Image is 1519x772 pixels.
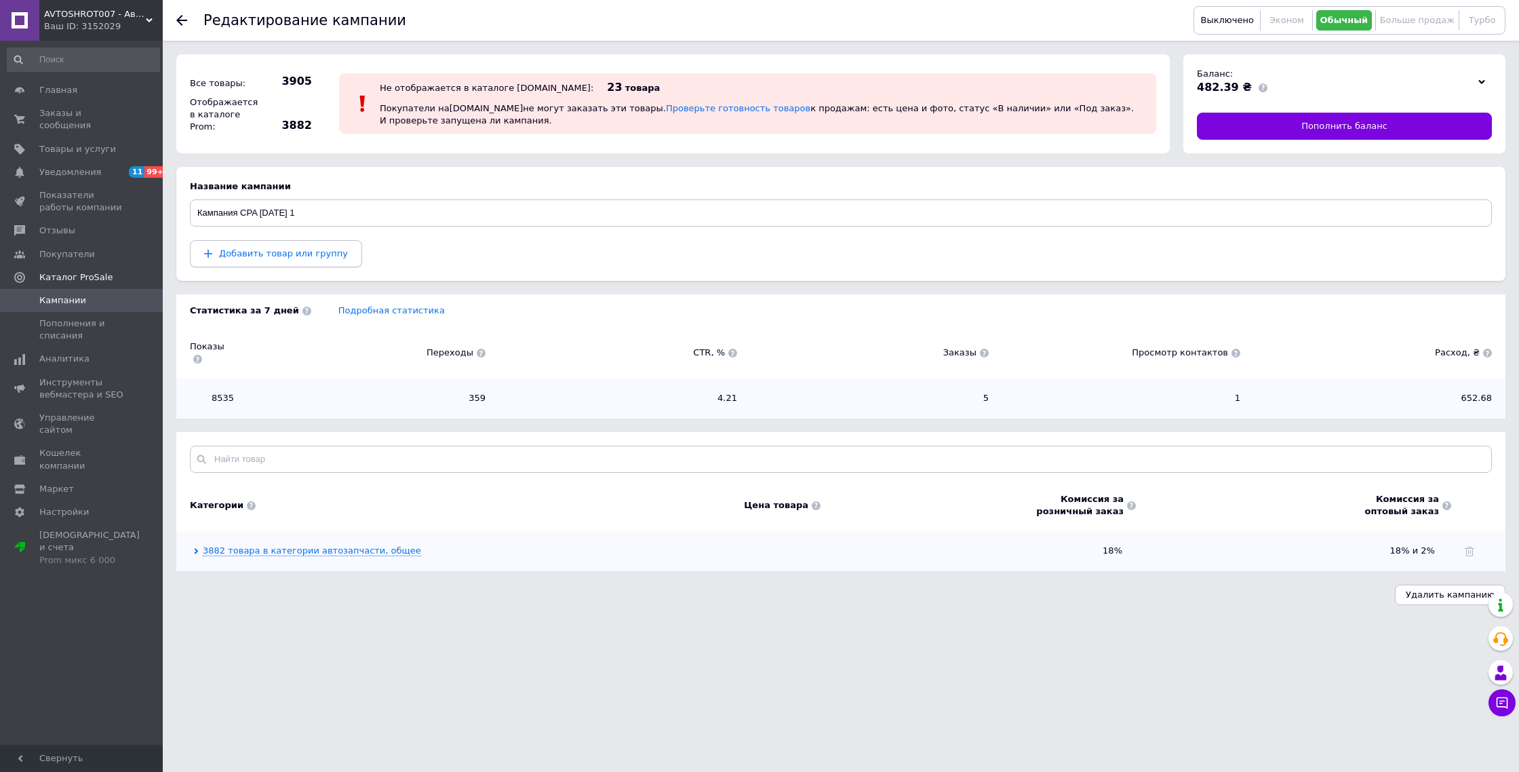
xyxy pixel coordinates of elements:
button: Добавить товар или группу [190,240,362,267]
span: Кампании [39,294,86,307]
div: Ваш ID: 3152029 [44,20,163,33]
span: Настройки [39,506,89,518]
a: Пополнить баланс [1197,113,1492,140]
span: Показатели работы компании [39,189,125,214]
span: 5 [751,392,989,404]
div: Вернуться назад [176,15,187,26]
span: Статистика за 7 дней [190,305,311,317]
div: Не отображается в каталоге [DOMAIN_NAME]: [380,83,593,93]
span: Название кампании [190,181,291,191]
span: Выключено [1201,15,1254,25]
span: Эконом [1269,15,1304,25]
span: Пополнить баланс [1301,120,1387,132]
a: Подробная статистика [338,305,445,315]
span: Комиссия за розничный заказ [1036,493,1124,518]
span: CTR, % [499,347,737,359]
span: Заказы и сообщения [39,107,125,132]
button: Выключено [1198,10,1257,31]
div: Редактирование кампании [203,14,406,28]
span: Заказы [751,347,989,359]
span: Комиссия за оптовый заказ [1365,493,1439,518]
span: Удалить кампанию [1406,590,1495,600]
span: Уведомления [39,166,101,178]
span: Турбо [1469,15,1496,25]
span: Пополнения и списания [39,317,125,342]
span: Отзывы [39,225,75,237]
button: Обычный [1316,10,1371,31]
span: 18% и 2% [1390,545,1438,556]
span: Главная [39,84,77,96]
div: Все товары: [186,74,261,93]
span: Маркет [39,483,74,495]
button: Эконом [1264,10,1309,31]
span: Больше продаж [1380,15,1455,25]
div: Prom микс 6 000 [39,554,140,566]
span: 359 [248,392,486,404]
span: товара [625,83,660,93]
span: 1 [1002,392,1240,404]
input: Поиск [7,47,160,72]
span: 23 [607,81,622,94]
span: AVTOSHROT007 - Авторозбірка в Київській області. Самовивіз, відправка по Україні! [44,8,146,20]
a: 3882 товара в категории автозапчасти, общее [203,545,421,556]
span: 99+ [144,166,167,178]
span: 18% [834,545,1122,557]
div: Отображается в каталоге Prom: [186,93,261,137]
img: :exclamation: [353,94,373,114]
span: Показы [190,341,234,365]
span: Покупатели на [DOMAIN_NAME] не могут заказать эти товары. к продажам: есть цена и фото, статус «В... [380,103,1134,126]
span: Каталог ProSale [39,271,113,284]
input: Найти товар [190,446,1492,473]
span: 652.68 [1254,392,1492,404]
span: Кошелек компании [39,447,125,471]
span: Покупатели [39,248,95,260]
span: Расход, ₴ [1254,347,1492,359]
button: Чат с покупателем [1488,689,1516,716]
span: Аналитика [39,353,90,365]
span: Инструменты вебмастера и SEO [39,377,125,401]
button: Турбо [1463,10,1501,31]
span: Добавить товар или группу [219,248,348,258]
a: Проверьте готовность товаров [666,103,810,113]
span: Просмотр контактов [1002,347,1240,359]
span: [DEMOGRAPHIC_DATA] и счета [39,529,140,566]
span: Цена товара [744,499,808,512]
span: 4.21 [499,392,737,404]
span: 482.39 ₴ [1197,81,1252,94]
span: 3882 [264,118,312,133]
span: Товары и услуги [39,143,116,155]
span: Переходы [248,347,486,359]
button: Больше продаж [1379,10,1456,31]
span: 8535 [190,392,234,404]
span: 11 [129,166,144,178]
span: Обычный [1320,15,1368,25]
span: Категории [190,499,243,512]
span: Баланс: [1197,69,1233,79]
span: Управление сайтом [39,412,125,436]
span: 3905 [264,74,312,89]
button: Удалить кампанию [1395,585,1505,605]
